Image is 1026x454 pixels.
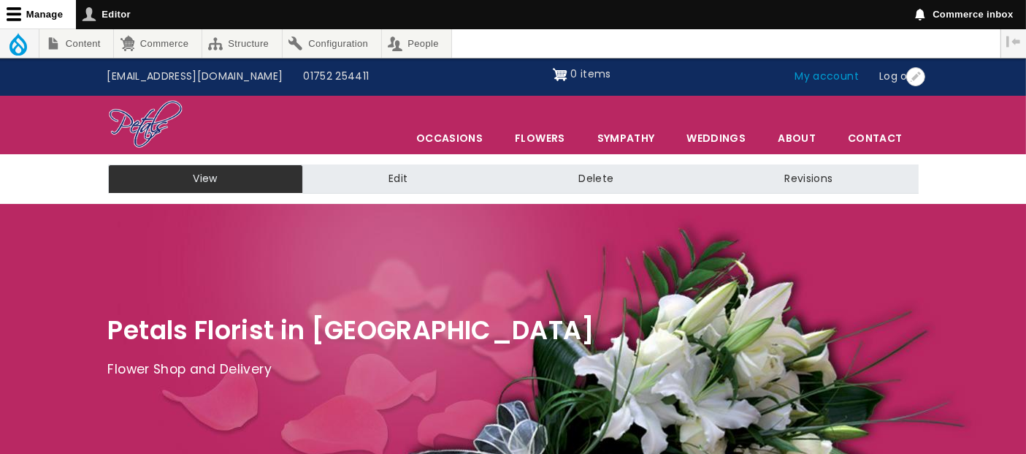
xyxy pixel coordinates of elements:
a: Shopping cart 0 items [553,63,611,86]
a: Configuration [283,29,381,58]
a: [EMAIL_ADDRESS][DOMAIN_NAME] [97,63,294,91]
span: Occasions [401,123,498,154]
a: Content [39,29,113,58]
span: Petals Florist in [GEOGRAPHIC_DATA] [108,312,595,348]
button: Vertical orientation [1001,29,1026,54]
a: About [762,123,831,154]
a: Delete [493,164,699,194]
p: Flower Shop and Delivery [108,359,919,381]
a: Sympathy [582,123,670,154]
a: Contact [832,123,917,154]
span: 0 items [570,67,610,81]
a: Flowers [499,123,580,154]
a: Revisions [699,164,918,194]
a: Commerce [114,29,201,58]
button: Open User account menu configuration options [906,67,925,86]
nav: Tabs [97,164,930,194]
a: Edit [303,164,493,194]
a: 01752 254411 [293,63,379,91]
a: People [382,29,452,58]
a: Structure [202,29,282,58]
img: Shopping cart [553,63,567,86]
a: My account [785,63,870,91]
span: Weddings [671,123,761,154]
img: Home [108,99,183,151]
a: View [108,164,303,194]
a: Log out [869,63,929,91]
